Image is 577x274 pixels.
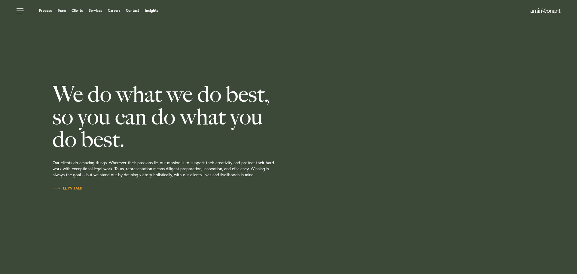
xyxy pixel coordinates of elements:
p: Our clients do amazing things. Wherever their passions lie, our mission is to support their creat... [53,151,332,185]
span: Let’s Talk [53,186,83,190]
a: Team [58,9,66,12]
a: Clients [72,9,83,12]
a: Let’s Talk [53,185,83,191]
a: Insights [145,9,158,12]
h2: We do what we do best, so you can do what you do best. [53,83,332,151]
a: Process [39,9,52,12]
a: Services [89,9,102,12]
a: Careers [108,9,121,12]
img: Amini & Conant [530,8,560,13]
a: Contact [126,9,139,12]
